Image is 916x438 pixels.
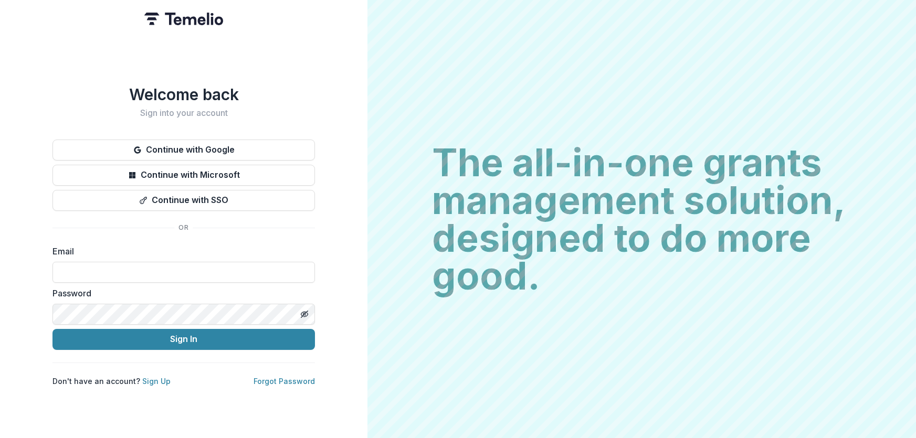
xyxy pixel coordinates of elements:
button: Continue with SSO [52,190,315,211]
button: Toggle password visibility [296,306,313,323]
h2: Sign into your account [52,108,315,118]
label: Email [52,245,309,258]
a: Forgot Password [254,377,315,386]
button: Continue with Google [52,140,315,161]
img: Temelio [144,13,223,25]
button: Continue with Microsoft [52,165,315,186]
p: Don't have an account? [52,376,171,387]
h1: Welcome back [52,85,315,104]
a: Sign Up [142,377,171,386]
button: Sign In [52,329,315,350]
label: Password [52,287,309,300]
